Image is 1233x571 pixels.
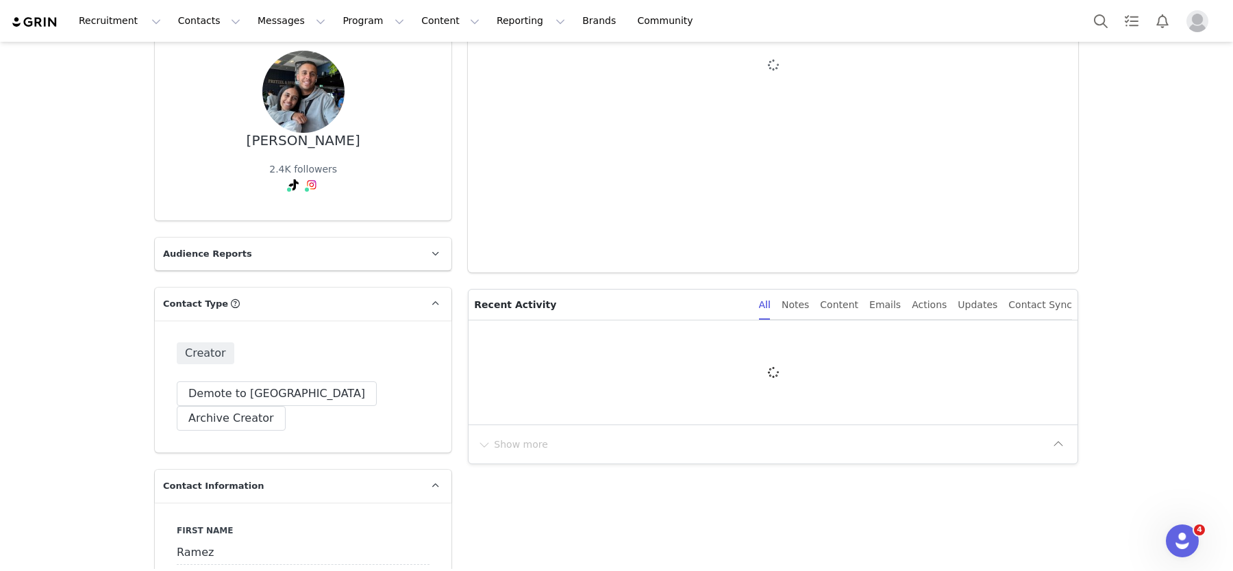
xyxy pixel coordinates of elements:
button: Search [1086,5,1116,36]
div: Actions [912,290,947,320]
div: Contact Sync [1008,290,1072,320]
button: Program [334,5,412,36]
button: Content [413,5,488,36]
div: All [759,290,771,320]
button: Recruitment [71,5,169,36]
img: placeholder-profile.jpg [1186,10,1208,32]
p: Recent Activity [474,290,747,320]
button: Contacts [170,5,249,36]
button: Demote to [GEOGRAPHIC_DATA] [177,381,377,406]
button: Messages [249,5,334,36]
button: Profile [1178,10,1222,32]
img: grin logo [11,16,59,29]
a: Brands [574,5,628,36]
div: Emails [869,290,901,320]
div: Content [820,290,858,320]
span: 4 [1194,524,1205,535]
div: [PERSON_NAME] [247,133,360,149]
a: Tasks [1117,5,1147,36]
div: Updates [958,290,997,320]
button: Reporting [488,5,573,36]
iframe: Intercom live chat [1166,524,1199,557]
img: instagram.svg [306,179,317,190]
div: 2.4K followers [269,162,337,177]
span: Audience Reports [163,247,252,261]
a: Community [630,5,708,36]
span: Contact Type [163,297,228,311]
span: Creator [177,342,234,364]
label: First Name [177,524,429,537]
button: Notifications [1147,5,1178,36]
button: Archive Creator [177,406,286,431]
button: Show more [477,433,549,455]
img: cc6f66bd-496d-47f4-bd90-906a2ac12ddb.jpg [262,51,345,133]
span: Contact Information [163,479,264,493]
div: Notes [782,290,809,320]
